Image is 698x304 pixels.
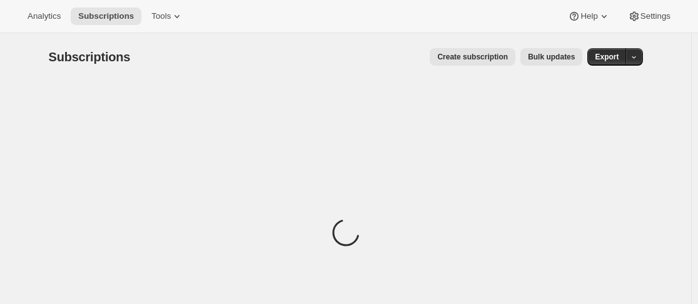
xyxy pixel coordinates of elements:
span: Help [580,11,597,21]
span: Create subscription [437,52,508,62]
span: Tools [151,11,171,21]
button: Subscriptions [71,8,141,25]
span: Bulk updates [528,52,575,62]
button: Help [560,8,617,25]
span: Subscriptions [49,50,131,64]
button: Export [587,48,626,66]
span: Subscriptions [78,11,134,21]
span: Export [595,52,619,62]
button: Create subscription [430,48,515,66]
button: Tools [144,8,191,25]
span: Settings [640,11,670,21]
button: Settings [620,8,678,25]
button: Analytics [20,8,68,25]
button: Bulk updates [520,48,582,66]
span: Analytics [28,11,61,21]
